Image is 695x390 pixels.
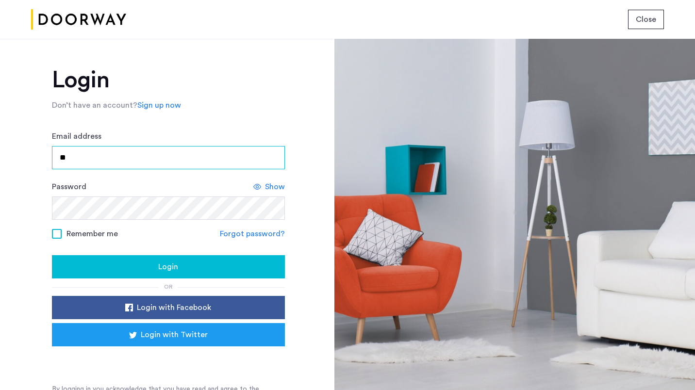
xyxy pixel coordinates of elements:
[52,181,86,193] label: Password
[52,101,137,109] span: Don’t have an account?
[52,255,285,278] button: button
[52,323,285,346] button: button
[52,296,285,319] button: button
[66,228,118,240] span: Remember me
[52,130,101,142] label: Email address
[265,181,285,193] span: Show
[31,1,126,38] img: logo
[141,329,208,341] span: Login with Twitter
[628,10,664,29] button: button
[137,302,211,313] span: Login with Facebook
[636,14,656,25] span: Close
[137,99,181,111] a: Sign up now
[220,228,285,240] a: Forgot password?
[66,349,270,371] iframe: Sign in with Google Button
[164,284,173,290] span: or
[158,261,178,273] span: Login
[52,68,285,92] h1: Login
